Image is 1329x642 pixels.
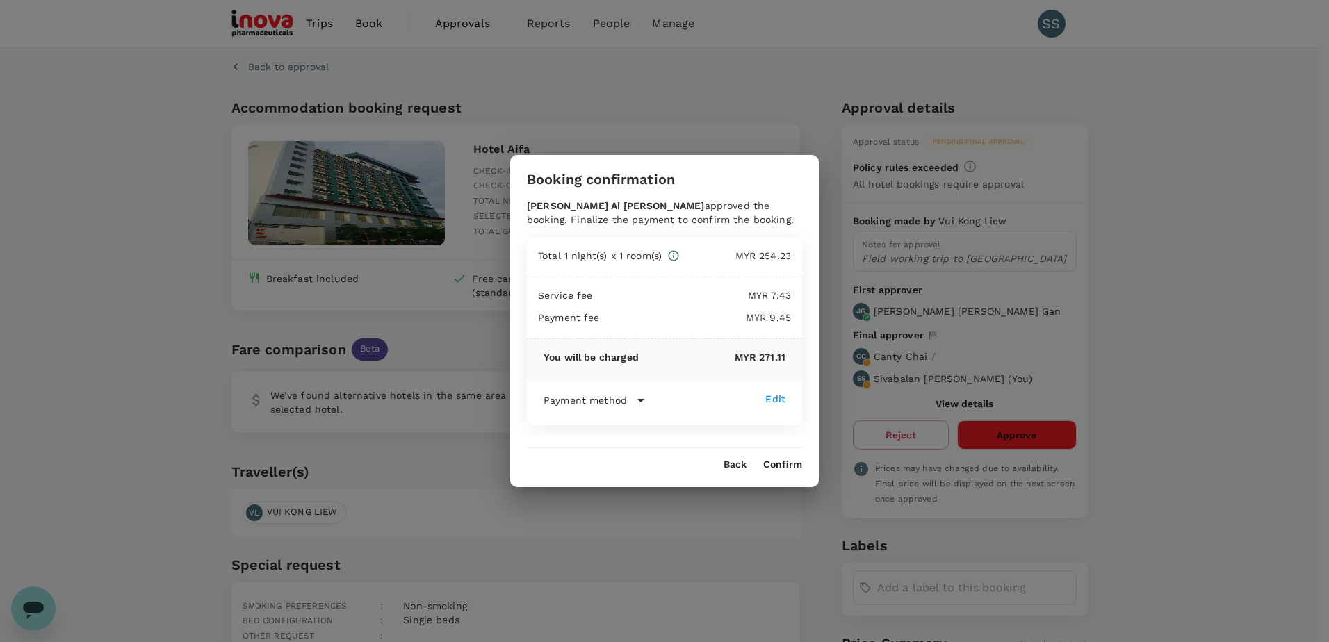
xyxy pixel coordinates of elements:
p: Payment method [544,393,627,407]
p: You will be charged [544,350,639,364]
b: [PERSON_NAME] Ai [PERSON_NAME] [527,200,705,211]
p: MYR 254.23 [680,249,791,263]
p: Total 1 night(s) x 1 room(s) [538,249,662,263]
p: MYR 9.45 [600,311,791,324]
div: Edit [765,392,785,406]
button: Back [724,459,747,470]
p: Service fee [538,288,593,302]
button: Confirm [763,459,802,470]
p: Payment fee [538,311,600,324]
h3: Booking confirmation [527,172,675,188]
div: approved the booking. Finalize the payment to confirm the booking. [527,199,802,227]
p: MYR 271.11 [639,350,785,364]
p: MYR 7.43 [593,288,791,302]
